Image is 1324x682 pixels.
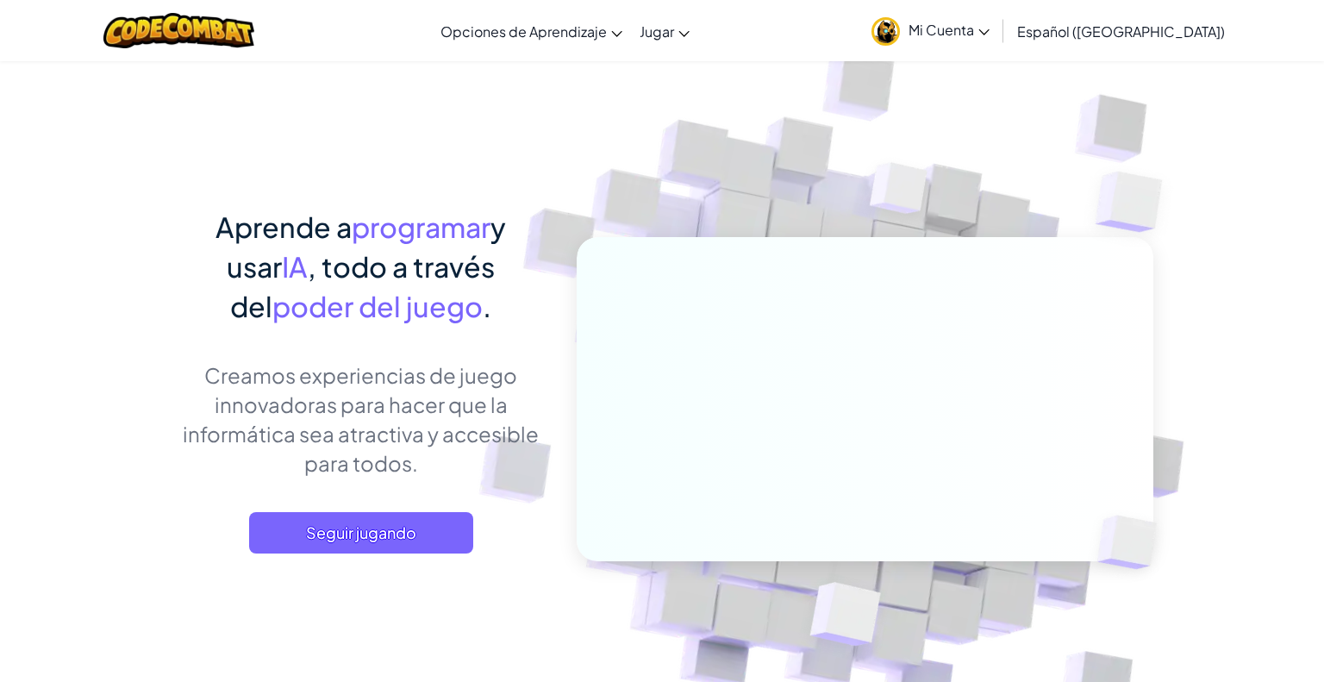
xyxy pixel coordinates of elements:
span: Opciones de Aprendizaje [440,22,607,41]
img: avatar [871,17,900,46]
span: programar [352,210,490,244]
span: Aprende a [215,210,352,244]
span: Jugar [640,22,674,41]
p: Creamos experiencias de juego innovadoras para hacer que la informática sea atractiva y accesible... [171,360,551,478]
span: Español ([GEOGRAPHIC_DATA]) [1017,22,1225,41]
span: poder del juego [272,289,483,323]
img: Overlap cubes [838,128,962,257]
span: Mi Cuenta [909,21,990,39]
img: Overlap cubes [1061,129,1210,275]
img: Overlap cubes [1069,479,1198,605]
a: Jugar [631,8,698,54]
a: Opciones de Aprendizaje [432,8,631,54]
span: IA [282,249,308,284]
span: , todo a través del [230,249,495,323]
img: CodeCombat logo [103,13,254,48]
span: . [483,289,491,323]
a: Mi Cuenta [863,3,998,58]
a: Español ([GEOGRAPHIC_DATA]) [1009,8,1233,54]
a: Seguir jugando [249,512,473,554]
